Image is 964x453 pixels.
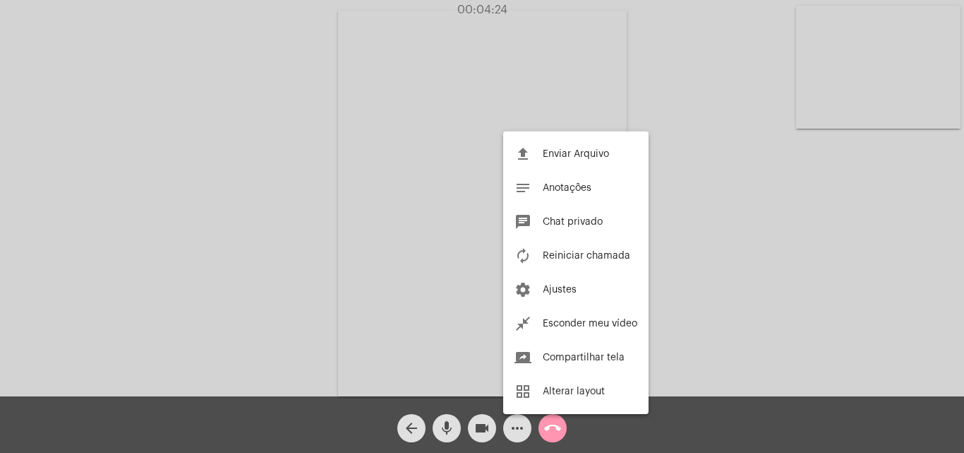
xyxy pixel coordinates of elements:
mat-icon: notes [514,180,531,196]
mat-icon: chat [514,213,531,230]
span: Esconder meu vídeo [543,319,637,329]
span: Anotações [543,183,591,193]
span: Compartilhar tela [543,353,625,363]
mat-icon: close_fullscreen [514,315,531,332]
mat-icon: settings [514,281,531,298]
mat-icon: grid_view [514,383,531,400]
span: Enviar Arquivo [543,149,609,159]
span: Ajustes [543,285,577,295]
span: Reiniciar chamada [543,251,630,261]
span: Alterar layout [543,387,605,396]
span: Chat privado [543,217,603,227]
mat-icon: file_upload [514,146,531,163]
mat-icon: screen_share [514,349,531,366]
mat-icon: autorenew [514,247,531,264]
